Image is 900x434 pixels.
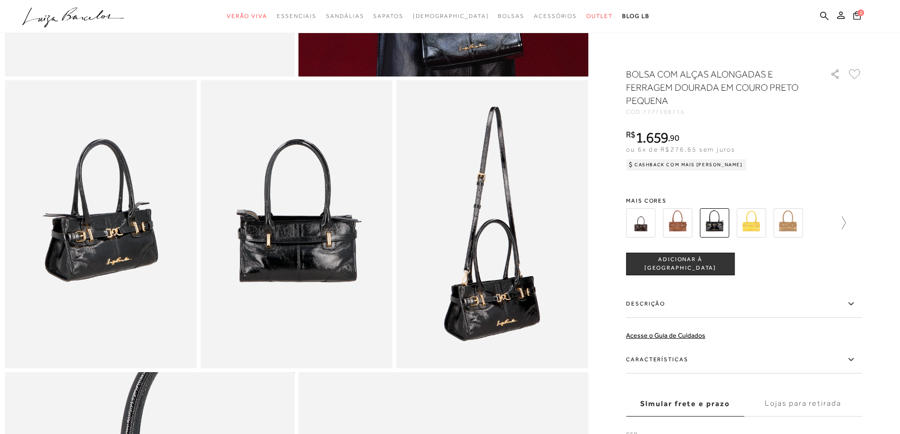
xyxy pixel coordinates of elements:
[626,130,635,139] i: R$
[668,134,679,142] i: ,
[857,9,864,16] span: 0
[626,68,803,107] h1: BOLSA COM ALÇAS ALONGADAS E FERRAGEM DOURADA EM COURO PRETO PEQUENA
[744,391,862,417] label: Lojas para retirada
[670,133,679,143] span: 90
[773,208,803,238] img: BOLSA PEQUENA EM COURO BEGE ARGILA COM ALÇAS ALONGADAS E FIVELA DOURADA
[200,80,392,368] img: image
[626,253,735,275] button: ADICIONAR À [GEOGRAPHIC_DATA]
[626,208,655,238] img: BOLSA COM ALÇAS ALONGADAS E FERRAGEM DOURADA EM COURO CAFÉ PEQUENA
[635,129,669,146] span: 1.659
[227,8,267,25] a: noSubCategoriesText
[326,8,364,25] a: noSubCategoriesText
[396,80,588,368] img: image
[413,8,489,25] a: noSubCategoriesText
[277,8,317,25] a: noSubCategoriesText
[626,290,862,318] label: Descrição
[626,391,744,417] label: Simular frete e prazo
[373,8,403,25] a: noSubCategoriesText
[622,13,650,19] span: BLOG LB
[663,208,692,238] img: BOLSA COM ALÇAS ALONGADAS E FERRAGEM DOURADA EM COURO CARAMELO PEQUENA
[498,8,524,25] a: noSubCategoriesText
[586,8,613,25] a: noSubCategoriesText
[326,13,364,19] span: Sandálias
[737,208,766,238] img: BOLSA PEQUENA EM COURO AMARELO HONEY COM ALÇAS ALONGADAS E FIVELA DOURADA
[850,10,864,23] button: 0
[626,332,705,339] a: Acesse o Guia de Cuidados
[373,13,403,19] span: Sapatos
[413,13,489,19] span: [DEMOGRAPHIC_DATA]
[534,13,577,19] span: Acessórios
[277,13,317,19] span: Essenciais
[5,80,197,368] img: image
[643,109,685,115] span: 7777108716
[498,13,524,19] span: Bolsas
[626,109,815,115] div: CÓD:
[227,13,267,19] span: Verão Viva
[622,8,650,25] a: BLOG LB
[626,255,734,272] span: ADICIONAR À [GEOGRAPHIC_DATA]
[626,346,862,374] label: Características
[586,13,613,19] span: Outlet
[626,145,735,153] span: ou 6x de R$276,65 sem juros
[700,208,729,238] img: BOLSA COM ALÇAS ALONGADAS E FERRAGEM DOURADA EM COURO PRETO PEQUENA
[626,198,862,204] span: Mais cores
[626,159,746,170] div: Cashback com Mais [PERSON_NAME]
[534,8,577,25] a: noSubCategoriesText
